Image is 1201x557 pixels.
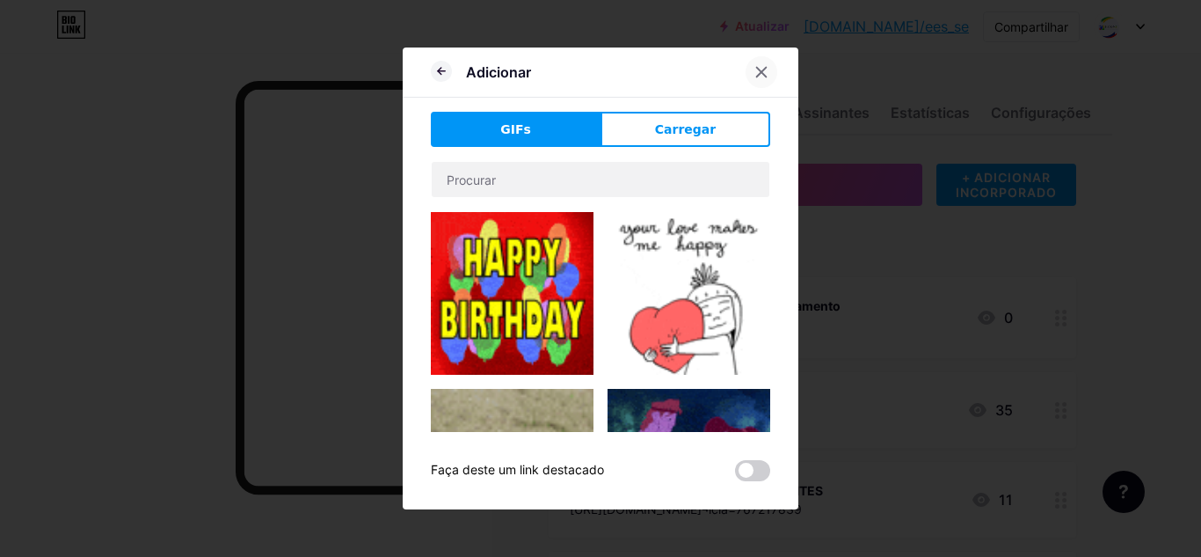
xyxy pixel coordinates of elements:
[432,162,769,197] input: Procurar
[431,212,593,375] img: Gihpy
[600,112,770,147] button: Carregar
[500,122,531,136] font: GIFs
[466,63,531,81] font: Adicionar
[608,389,770,532] img: Gihpy
[655,122,716,136] font: Carregar
[608,212,770,375] img: Gihpy
[431,462,604,477] font: Faça deste um link destacado
[431,112,600,147] button: GIFs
